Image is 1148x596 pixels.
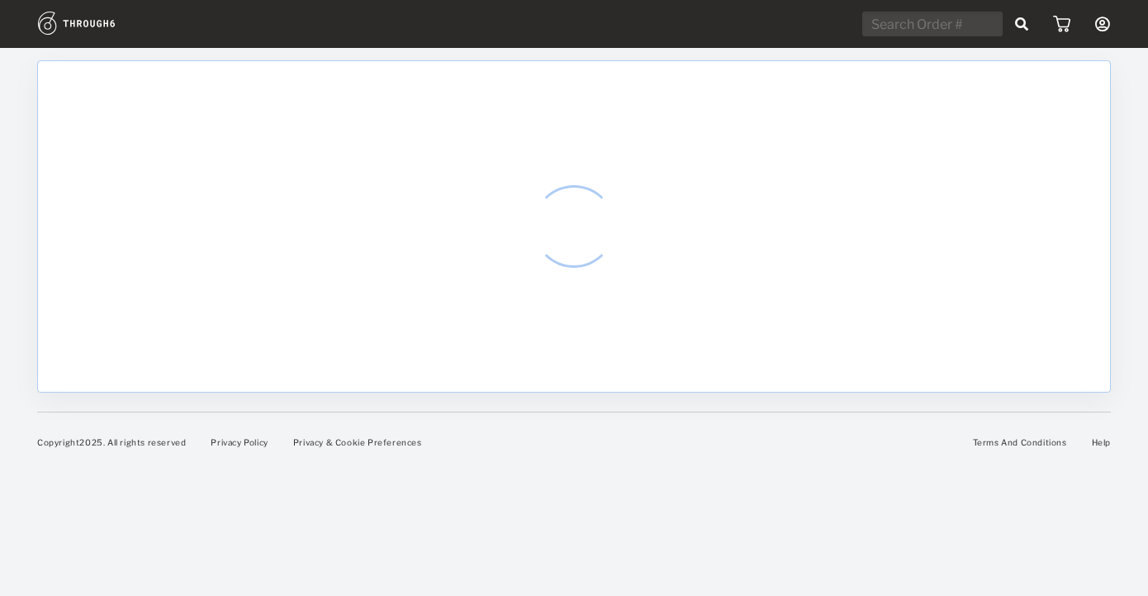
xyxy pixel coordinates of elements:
[973,437,1067,447] a: Terms And Conditions
[1053,16,1070,32] img: icon_cart.dab5cea1.svg
[293,437,422,447] a: Privacy & Cookie Preferences
[1092,437,1111,447] a: Help
[862,12,1003,36] input: Search Order #
[38,12,152,35] img: logo.1c10ca64.svg
[37,437,186,447] span: Copyright 2025 . All rights reserved
[211,437,268,447] a: Privacy Policy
